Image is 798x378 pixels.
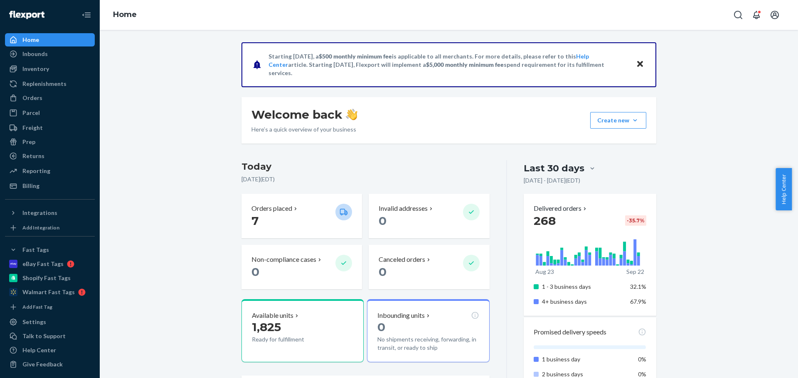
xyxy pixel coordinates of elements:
h3: Today [241,160,490,173]
a: Help Center [5,344,95,357]
h1: Welcome back [251,107,357,122]
button: Close [635,59,645,71]
button: Open account menu [766,7,783,23]
span: 0 [251,265,259,279]
p: No shipments receiving, forwarding, in transit, or ready to ship [377,335,479,352]
a: Inbounds [5,47,95,61]
button: Invalid addresses 0 [369,194,489,238]
div: Reporting [22,167,50,175]
a: Orders [5,91,95,105]
ol: breadcrumbs [106,3,143,27]
span: $5,000 monthly minimum fee [426,61,504,68]
p: Canceled orders [379,255,425,264]
span: 0 [379,214,387,228]
button: Open Search Box [730,7,746,23]
div: Replenishments [22,80,66,88]
div: Inbounds [22,50,48,58]
div: Returns [22,152,44,160]
a: Freight [5,121,95,134]
img: Flexport logo [9,11,44,19]
span: 268 [534,214,556,228]
div: Home [22,36,39,44]
button: Integrations [5,206,95,219]
div: Orders [22,94,42,102]
p: [DATE] - [DATE] ( EDT ) [524,176,580,185]
button: Talk to Support [5,329,95,343]
button: Non-compliance cases 0 [241,245,362,289]
span: 0% [638,356,646,363]
a: Inventory [5,62,95,76]
a: Add Fast Tag [5,302,95,312]
div: Parcel [22,109,40,117]
span: $500 monthly minimum fee [319,53,392,60]
p: Starting [DATE], a is applicable to all merchants. For more details, please refer to this article... [268,52,628,77]
span: 67.9% [630,298,646,305]
a: Shopify Fast Tags [5,271,95,285]
a: Parcel [5,106,95,119]
p: [DATE] ( EDT ) [241,175,490,183]
a: Returns [5,149,95,163]
div: Settings [22,318,46,326]
p: Inbounding units [377,311,425,320]
div: eBay Fast Tags [22,260,64,268]
button: Give Feedback [5,358,95,371]
div: Shopify Fast Tags [22,274,71,282]
p: Ready for fulfillment [252,335,329,344]
span: 0 [377,320,385,334]
div: Give Feedback [22,360,63,368]
div: Add Integration [22,224,59,231]
div: Billing [22,182,39,190]
a: Add Integration [5,223,95,233]
span: 32.1% [630,283,646,290]
button: Create new [590,112,646,129]
span: 1,825 [252,320,281,334]
p: 1 - 3 business days [542,283,624,291]
img: hand-wave emoji [346,109,357,120]
a: Billing [5,179,95,193]
button: Help Center [776,168,792,210]
p: Non-compliance cases [251,255,316,264]
div: Freight [22,124,43,132]
p: Orders placed [251,204,292,213]
div: Prep [22,138,35,146]
button: Inbounding units0No shipments receiving, forwarding, in transit, or ready to ship [367,299,489,362]
span: 0 [379,265,387,279]
iframe: Opens a widget where you can chat to one of our agents [745,353,790,374]
button: Open notifications [748,7,765,23]
div: Last 30 days [524,162,584,175]
button: Fast Tags [5,243,95,256]
a: Home [5,33,95,46]
a: Settings [5,315,95,329]
div: Fast Tags [22,246,49,254]
a: Prep [5,135,95,149]
span: 0% [638,371,646,378]
div: Integrations [22,209,57,217]
div: Inventory [22,65,49,73]
p: Here’s a quick overview of your business [251,125,357,134]
p: 4+ business days [542,298,624,306]
button: Available units1,825Ready for fulfillment [241,299,364,362]
div: Talk to Support [22,332,66,340]
div: Walmart Fast Tags [22,288,75,296]
span: 7 [251,214,259,228]
a: Walmart Fast Tags [5,285,95,299]
button: Orders placed 7 [241,194,362,238]
a: Replenishments [5,77,95,90]
a: Reporting [5,164,95,178]
button: Close Navigation [78,7,95,23]
button: Delivered orders [534,204,588,213]
button: Canceled orders 0 [369,245,489,289]
a: eBay Fast Tags [5,257,95,271]
a: Home [113,10,137,19]
p: Aug 23 [535,268,554,276]
div: -35.7 % [625,215,646,226]
div: Help Center [22,346,56,354]
p: Sep 22 [626,268,644,276]
p: Promised delivery speeds [534,327,606,337]
p: 1 business day [542,355,624,363]
p: Invalid addresses [379,204,428,213]
div: Add Fast Tag [22,303,52,310]
p: Available units [252,311,293,320]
